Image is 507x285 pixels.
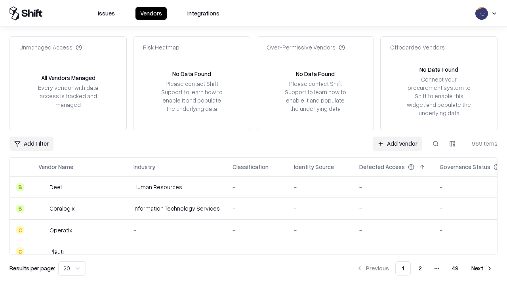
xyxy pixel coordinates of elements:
[406,75,472,117] div: Connect your procurement system to Shift to enable this widget and populate the underlying data
[16,205,24,213] div: B
[143,43,179,51] div: Risk Heatmap
[294,183,347,191] div: -
[419,65,458,74] div: No Data Found
[38,163,73,171] div: Vendor Name
[183,7,224,20] button: Integrations
[466,139,497,148] div: 969 items
[467,261,497,275] button: Next
[233,183,281,191] div: -
[233,163,269,171] div: Classification
[133,183,220,191] div: Human Resources
[440,163,490,171] div: Governance Status
[38,205,46,213] img: Coralogix
[16,226,24,234] div: C
[50,183,62,191] div: Deel
[296,70,335,78] div: No Data Found
[16,247,24,255] div: C
[267,43,345,51] div: Over-Permissive Vendors
[50,226,72,234] div: Operatix
[294,226,347,234] div: -
[133,163,155,171] div: Industry
[133,247,220,256] div: -
[16,183,24,191] div: B
[159,80,225,113] div: Please contact Shift Support to learn how to enable it and populate the underlying data
[135,7,167,20] button: Vendors
[294,247,347,256] div: -
[233,226,281,234] div: -
[233,204,281,213] div: -
[359,163,405,171] div: Detected Access
[50,204,74,213] div: Coralogix
[359,183,427,191] div: -
[10,137,53,151] button: Add Filter
[294,204,347,213] div: -
[359,226,427,234] div: -
[38,226,46,234] img: Operatix
[373,137,422,151] a: Add Vendor
[233,247,281,256] div: -
[294,163,334,171] div: Identity Source
[282,80,348,113] div: Please contact Shift Support to learn how to enable it and populate the underlying data
[35,84,101,108] div: Every vendor with data access is tracked and managed
[50,247,64,256] div: Plauti
[133,204,220,213] div: Information Technology Services
[10,264,55,272] p: Results per page:
[41,74,95,82] div: All Vendors Managed
[395,261,411,275] button: 1
[352,261,497,275] nav: pagination
[93,7,120,20] button: Issues
[446,261,465,275] button: 49
[172,70,211,78] div: No Data Found
[390,43,445,51] div: Offboarded Vendors
[19,43,82,51] div: Unmanaged Access
[38,183,46,191] img: Deel
[412,261,428,275] button: 2
[38,247,46,255] img: Plauti
[133,226,220,234] div: -
[359,204,427,213] div: -
[359,247,427,256] div: -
